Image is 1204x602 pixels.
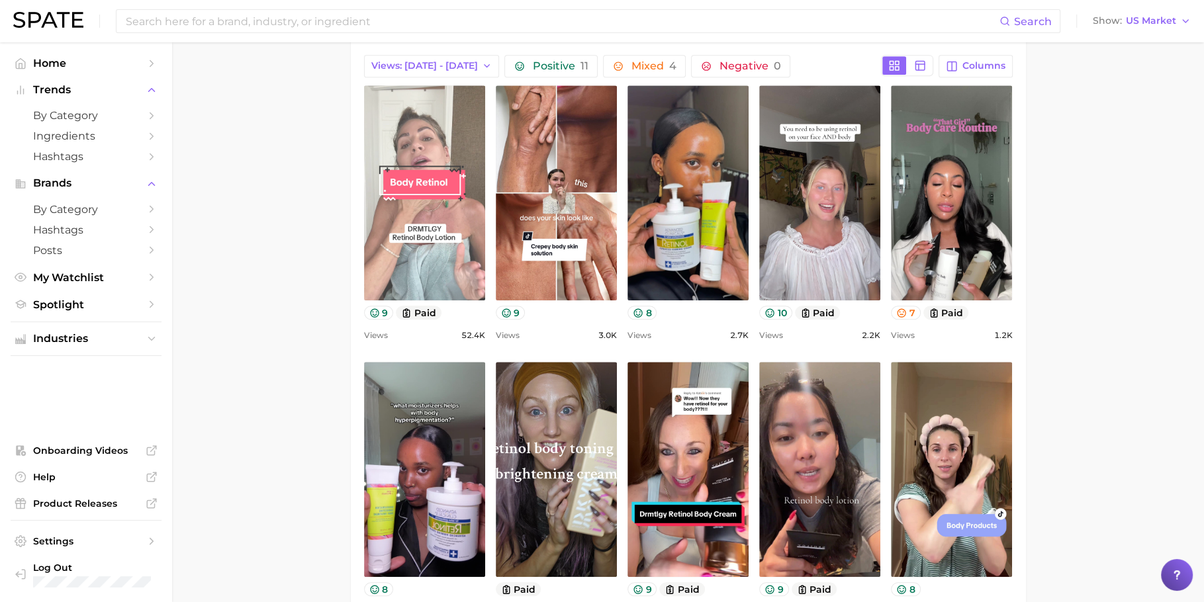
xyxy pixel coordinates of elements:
span: Help [33,471,139,483]
a: Hashtags [11,220,162,240]
span: Spotlight [33,298,139,311]
button: Brands [11,173,162,193]
a: Settings [11,531,162,551]
a: My Watchlist [11,267,162,288]
span: 11 [580,60,588,72]
span: Show [1093,17,1122,24]
span: 2.2k [862,327,880,343]
span: Views [496,327,520,343]
span: Industries [33,333,139,345]
span: 3.0k [598,327,617,343]
span: Brands [33,177,139,189]
span: US Market [1126,17,1176,24]
span: Columns [962,60,1005,71]
span: Ingredients [33,130,139,142]
span: Hashtags [33,150,139,163]
span: 2.7k [730,327,749,343]
button: 9 [627,582,657,596]
span: Posts [33,244,139,257]
button: Trends [11,80,162,100]
span: 52.4k [461,327,485,343]
button: 7 [891,306,921,320]
span: Views [364,327,388,343]
button: Columns [939,55,1012,77]
a: Posts [11,240,162,261]
button: 9 [496,306,526,320]
span: Trends [33,84,139,96]
a: Help [11,467,162,487]
span: 4 [669,60,676,72]
button: 9 [364,306,394,320]
img: SPATE [13,12,83,28]
a: Onboarding Videos [11,441,162,460]
button: paid [795,306,841,320]
span: Hashtags [33,224,139,236]
input: Search here for a brand, industry, or ingredient [124,10,999,32]
span: Negative [719,61,780,71]
span: Settings [33,535,139,547]
a: Spotlight [11,294,162,315]
button: 8 [627,306,657,320]
span: Positive [532,61,588,71]
a: Home [11,53,162,73]
a: Log out. Currently logged in with e-mail jenny.zeng@spate.nyc. [11,558,162,592]
button: 9 [759,582,789,596]
button: Views: [DATE] - [DATE] [364,55,500,77]
a: Ingredients [11,126,162,146]
span: Home [33,57,139,69]
button: paid [923,306,969,320]
button: 8 [891,582,921,596]
button: paid [792,582,837,596]
span: Views [627,327,651,343]
span: by Category [33,203,139,216]
span: by Category [33,109,139,122]
button: paid [659,582,705,596]
button: paid [396,306,441,320]
span: Views [759,327,783,343]
span: 0 [773,60,780,72]
button: 8 [364,582,394,596]
button: paid [496,582,541,596]
a: Product Releases [11,494,162,513]
span: Log Out [33,562,151,574]
button: ShowUS Market [1089,13,1194,30]
span: Views [891,327,915,343]
span: 1.2k [994,327,1012,343]
span: Onboarding Videos [33,445,139,456]
a: by Category [11,199,162,220]
span: Views: [DATE] - [DATE] [371,60,478,71]
span: My Watchlist [33,271,139,284]
button: Industries [11,329,162,349]
button: 10 [759,306,792,320]
span: Search [1014,15,1052,28]
span: Product Releases [33,497,139,509]
a: Hashtags [11,146,162,167]
a: by Category [11,105,162,126]
span: Mixed [631,61,676,71]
